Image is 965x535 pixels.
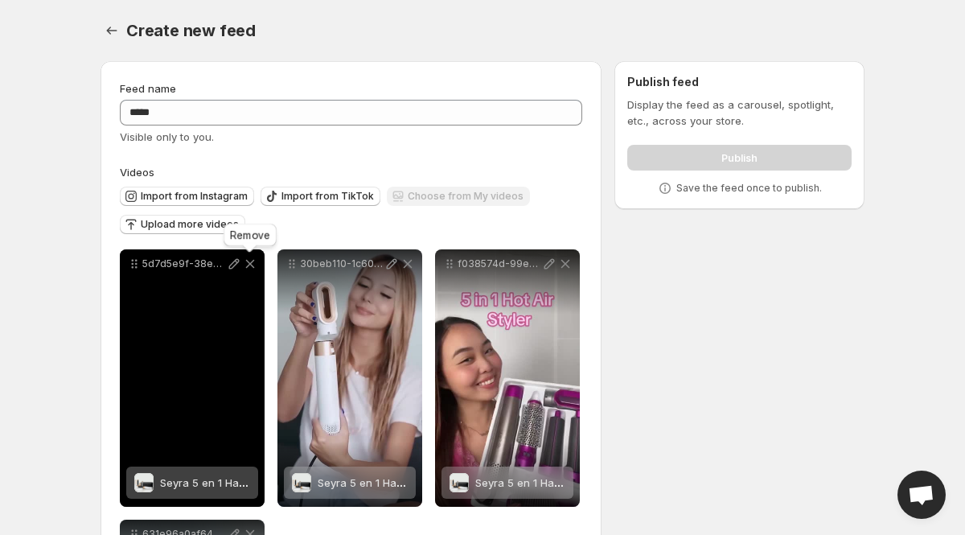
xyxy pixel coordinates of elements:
button: Settings [101,19,123,42]
span: Seyra 5 en 1 Hair Styler - Sèche Cheveux [475,476,684,489]
span: Create new feed [126,21,256,40]
button: Upload more videos [120,215,245,234]
button: Import from TikTok [261,187,380,206]
div: 5d7d5e9f-38e2-47de-9011-0d9eca7f3691-h265-hdSeyra 5 en 1 Hair Styler - Sèche CheveuxSeyra 5 en 1 ... [120,249,265,507]
img: Seyra 5 en 1 Hair Styler - Sèche Cheveux [450,473,469,492]
p: Save the feed once to publish. [676,182,822,195]
p: Display the feed as a carousel, spotlight, etc., across your store. [627,97,852,129]
span: Visible only to you. [120,130,214,143]
a: Open chat [897,471,946,519]
img: Seyra 5 en 1 Hair Styler - Sèche Cheveux [134,473,154,492]
span: Videos [120,166,154,179]
span: Feed name [120,82,176,95]
div: 30beb110-1c60-46c7-8452-aab68819213f-h265-hdSeyra 5 en 1 Hair Styler - Sèche CheveuxSeyra 5 en 1 ... [277,249,422,507]
span: Import from Instagram [141,190,248,203]
p: 30beb110-1c60-46c7-8452-aab68819213f-h265-hd [300,257,384,270]
p: f038574d-99e7-4bca-8d5e-c8a203fc9da1-h265-hd [458,257,541,270]
span: Seyra 5 en 1 Hair Styler - Sèche Cheveux [318,476,526,489]
p: 5d7d5e9f-38e2-47de-9011-0d9eca7f3691-h265-hd [142,257,226,270]
button: Import from Instagram [120,187,254,206]
span: Seyra 5 en 1 Hair Styler - Sèche Cheveux [160,476,368,489]
img: Seyra 5 en 1 Hair Styler - Sèche Cheveux [292,473,311,492]
div: f038574d-99e7-4bca-8d5e-c8a203fc9da1-h265-hdSeyra 5 en 1 Hair Styler - Sèche CheveuxSeyra 5 en 1 ... [435,249,580,507]
span: Import from TikTok [281,190,374,203]
h2: Publish feed [627,74,852,90]
span: Upload more videos [141,218,239,231]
